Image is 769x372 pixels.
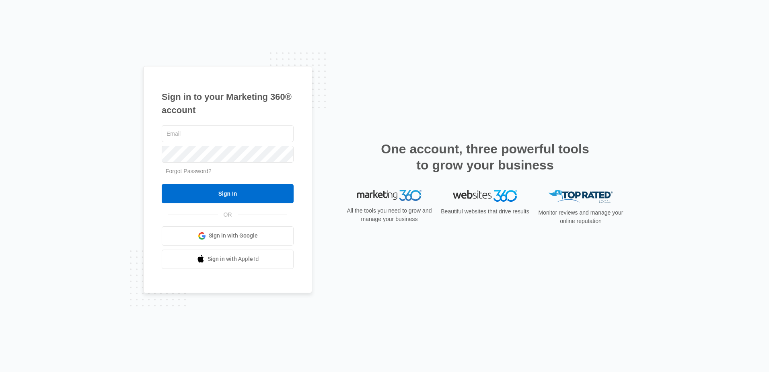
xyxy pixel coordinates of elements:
[208,255,259,263] span: Sign in with Apple Id
[344,207,434,223] p: All the tools you need to grow and manage your business
[357,190,422,201] img: Marketing 360
[166,168,212,174] a: Forgot Password?
[162,90,294,117] h1: Sign in to your Marketing 360® account
[218,211,238,219] span: OR
[162,125,294,142] input: Email
[453,190,517,202] img: Websites 360
[440,207,530,216] p: Beautiful websites that drive results
[162,250,294,269] a: Sign in with Apple Id
[209,231,258,240] span: Sign in with Google
[162,226,294,246] a: Sign in with Google
[162,184,294,203] input: Sign In
[536,209,626,225] p: Monitor reviews and manage your online reputation
[549,190,613,203] img: Top Rated Local
[378,141,592,173] h2: One account, three powerful tools to grow your business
